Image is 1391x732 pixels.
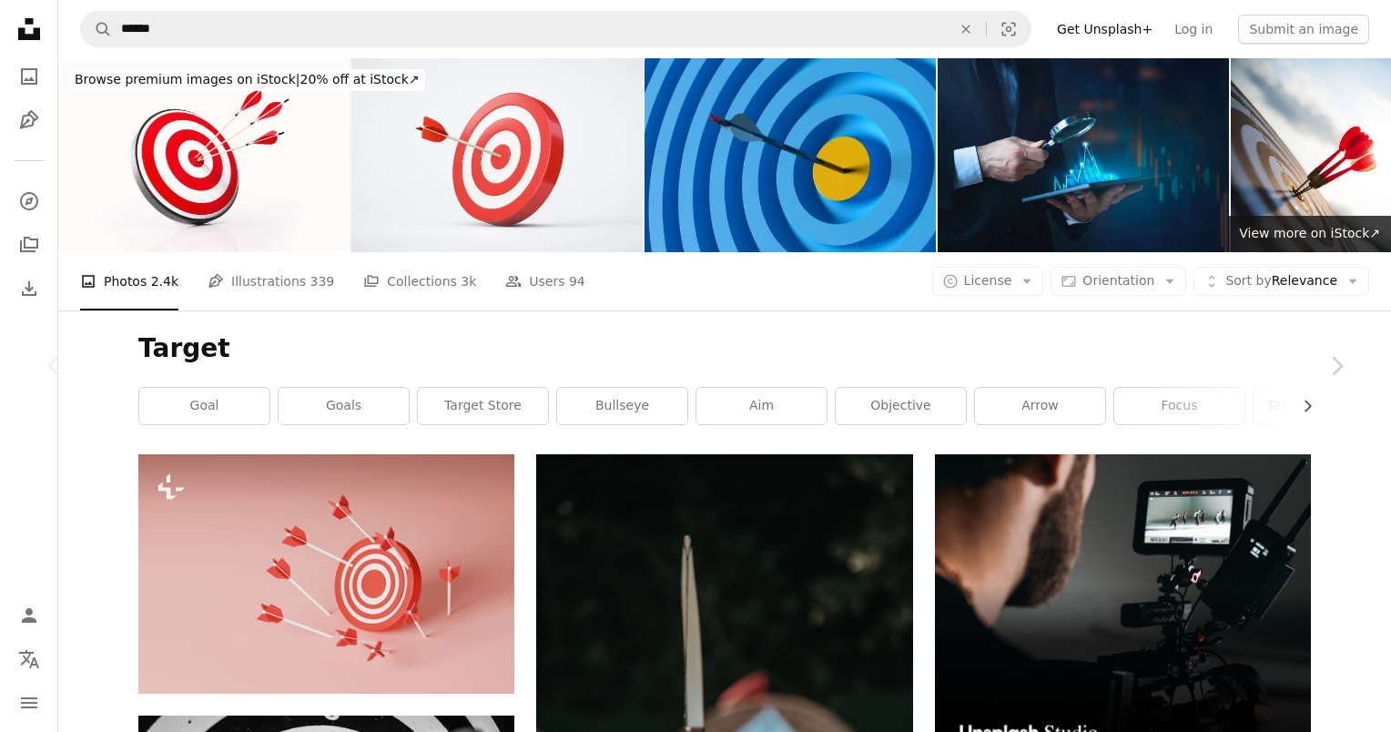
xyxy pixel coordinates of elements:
a: Illustrations [11,102,47,138]
button: License [932,267,1044,296]
span: 20% off at iStock ↗ [75,72,420,86]
span: Orientation [1082,273,1154,288]
img: Red Dartboard and Arrows on White Background [58,58,350,252]
a: Explore [11,183,47,219]
a: target store [418,388,548,424]
a: target audience [1254,388,1384,424]
button: Submit an image [1238,15,1369,44]
button: Search Unsplash [81,12,112,46]
a: bullseye [557,388,687,424]
span: 339 [310,271,335,291]
a: focus [1114,388,1244,424]
span: 94 [569,271,585,291]
a: Photos [11,58,47,95]
span: View more on iStock ↗ [1239,226,1380,240]
a: Users 94 [505,252,585,310]
img: Businessman holding tablet with financial graphs. Planning, challenge and business strategy. [938,58,1229,252]
span: 3k [461,271,476,291]
span: Browse premium images on iStock | [75,72,300,86]
a: Browse premium images on iStock|20% off at iStock↗ [58,58,436,102]
button: Orientation [1051,267,1186,296]
a: Get Unsplash+ [1046,15,1163,44]
a: Download History [11,270,47,307]
a: Next [1282,279,1391,453]
span: Relevance [1225,272,1337,290]
a: goals [279,388,409,424]
button: Language [11,641,47,677]
a: arrow [975,388,1105,424]
button: Visual search [987,12,1031,46]
form: Find visuals sitewide [80,11,1031,47]
a: Collections 3k [363,252,476,310]
a: View more on iStock↗ [1228,216,1391,252]
a: objective [836,388,966,424]
button: Menu [11,685,47,721]
a: Collections [11,227,47,263]
a: Illustrations 339 [208,252,334,310]
a: Log in [1163,15,1223,44]
button: Sort byRelevance [1193,267,1369,296]
img: Several unsuccessful attempts at a red arrow that missed the target on a light red background. Fa... [138,454,514,694]
a: Log in / Sign up [11,597,47,634]
a: goal [139,388,269,424]
a: aim [696,388,827,424]
img: Arrow hitting target blue yellow leadership aiming achievement goal target [645,58,936,252]
span: Sort by [1225,273,1271,288]
button: Clear [946,12,986,46]
span: License [964,273,1012,288]
a: Several unsuccessful attempts at a red arrow that missed the target on a light red background. Fa... [138,565,514,582]
h1: Target [138,332,1311,365]
img: Red arrow aim to business target goal hit success center accuracy competition symbol or strategy ... [351,58,643,252]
